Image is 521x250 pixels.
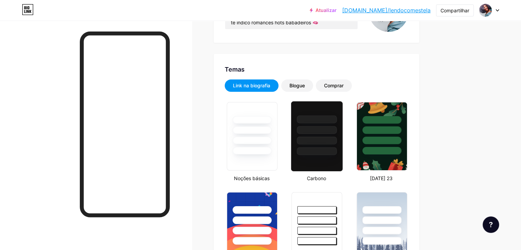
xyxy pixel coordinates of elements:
[307,175,326,181] font: Carbono
[289,83,305,88] font: Blogue
[370,175,393,181] font: [DATE] 23
[479,4,492,17] img: lendocomestela
[324,83,344,88] font: Comprar
[225,66,245,73] font: Temas
[342,7,431,14] font: [DOMAIN_NAME]/lendocomestela
[233,83,270,88] font: Link na biografia
[234,175,270,181] font: Noções básicas
[225,15,358,29] input: Biografia
[315,7,337,13] font: Atualizar
[342,6,431,14] a: [DOMAIN_NAME]/lendocomestela
[441,8,469,13] font: Compartilhar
